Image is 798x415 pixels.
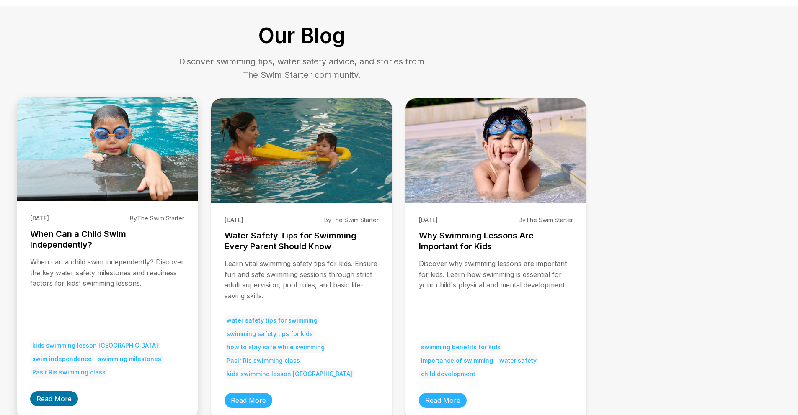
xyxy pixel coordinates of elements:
span: By The Swim Starter [519,216,573,223]
span: swimming benefits for kids [419,341,503,353]
span: By The Swim Starter [324,216,379,223]
span: how to stay safe while swimming [225,341,327,353]
a: Read More [30,391,78,406]
span: kids swimming lesson [GEOGRAPHIC_DATA] [30,340,160,351]
a: Read More [419,393,467,408]
h1: Our Blog [17,23,586,48]
span: swimming safety tips for kids [225,328,315,339]
p: Discover why swimming lessons are important for kids. Learn how swimming is essential for your ch... [419,259,573,328]
span: swim independence [30,353,94,364]
span: water safety tips for swimming [225,315,320,326]
span: By The Swim Starter [130,215,184,222]
span: water safety [497,355,539,366]
span: [DATE] [419,216,438,223]
img: Why Swimming Lessons Are Important for Kids [405,98,586,203]
img: When Can a Child Swim Independently? [17,97,198,201]
h3: Why Swimming Lessons Are Important for Kids [419,230,573,252]
a: Read More [225,393,272,408]
span: child development [419,368,478,379]
span: importance of swimming [419,355,495,366]
span: [DATE] [225,216,243,223]
span: [DATE] [30,215,49,222]
span: Pasir Ris swimming class [30,366,108,378]
p: Discover swimming tips, water safety advice, and stories from The Swim Starter community. [176,55,427,82]
span: kids swimming lesson [GEOGRAPHIC_DATA] [225,368,354,379]
h3: When Can a Child Swim Independently? [30,228,184,250]
img: Water Safety Tips for Swimming Every Parent Should Know [211,98,392,203]
p: When can a child swim independently? Discover the key water safety milestones and readiness facto... [30,257,184,326]
h3: Water Safety Tips for Swimming Every Parent Should Know [225,230,379,252]
span: swimming milestones [96,353,163,364]
span: Pasir Ris swimming class [225,355,302,366]
p: Learn vital swimming safety tips for kids. Ensure fun and safe swimming sessions through strict a... [225,259,379,301]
